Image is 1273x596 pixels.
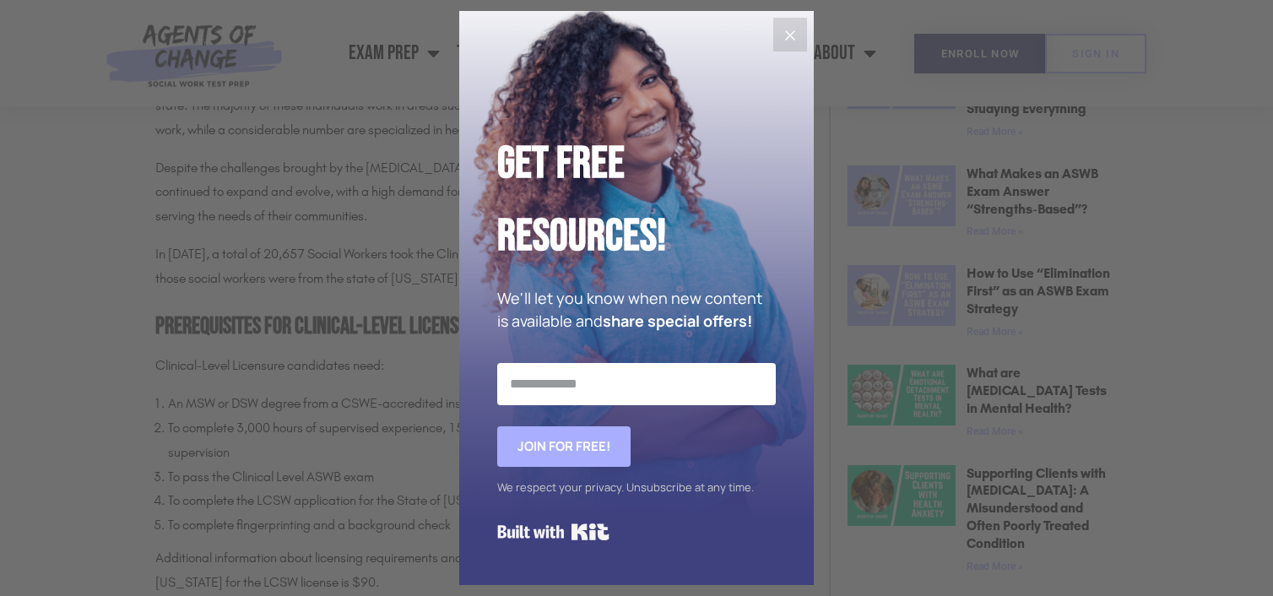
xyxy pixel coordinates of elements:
[497,475,776,500] div: We respect your privacy. Unsubscribe at any time.
[497,363,776,405] input: Email Address
[497,287,776,333] p: We'll let you know when new content is available and
[773,18,807,51] button: Close
[497,517,609,547] a: Built with Kit
[603,311,752,331] strong: share special offers!
[497,127,776,274] h2: Get Free Resources!
[497,426,631,467] button: Join for FREE!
